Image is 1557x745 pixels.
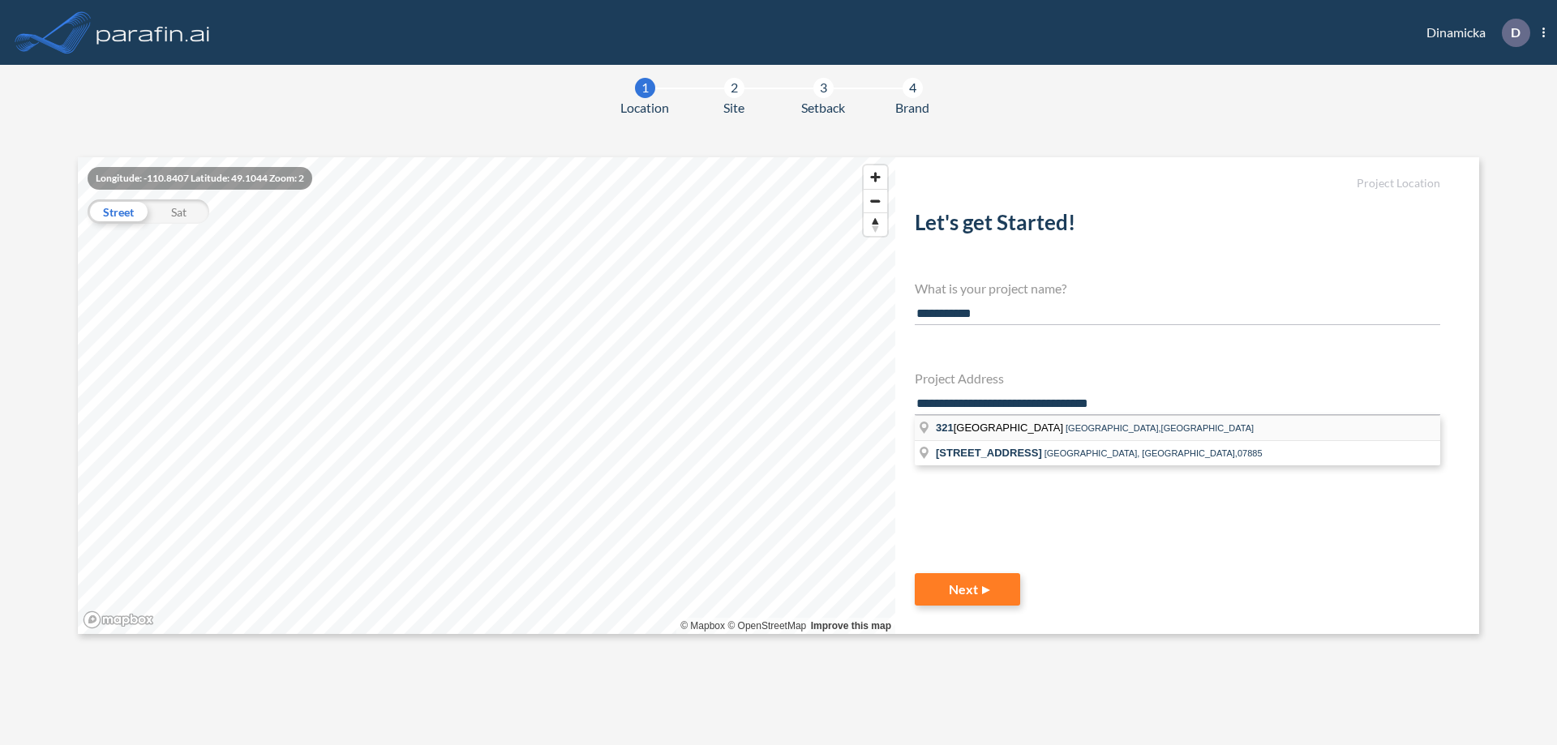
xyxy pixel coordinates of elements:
span: Brand [895,98,929,118]
div: 4 [903,78,923,98]
p: D [1511,25,1521,40]
button: Zoom in [864,165,887,189]
div: 2 [724,78,744,98]
canvas: Map [78,157,895,634]
span: Reset bearing to north [864,213,887,236]
span: [STREET_ADDRESS] [936,447,1042,459]
div: Street [88,199,148,224]
span: Zoom out [864,190,887,212]
span: Site [723,98,744,118]
div: Longitude: -110.8407 Latitude: 49.1044 Zoom: 2 [88,167,312,190]
span: 321 [936,422,954,434]
div: Dinamicka [1402,19,1545,47]
h4: Project Address [915,370,1440,386]
span: [GEOGRAPHIC_DATA], [GEOGRAPHIC_DATA],07885 [1044,448,1263,458]
button: Zoom out [864,189,887,212]
span: [GEOGRAPHIC_DATA] [936,422,1066,434]
a: Mapbox [680,620,725,632]
span: Location [620,98,669,118]
img: logo [93,16,213,49]
button: Reset bearing to north [864,212,887,236]
a: Improve this map [811,620,891,632]
div: 3 [813,78,834,98]
h2: Let's get Started! [915,210,1440,242]
a: OpenStreetMap [727,620,806,632]
span: Setback [801,98,845,118]
span: [GEOGRAPHIC_DATA],[GEOGRAPHIC_DATA] [1066,423,1254,433]
a: Mapbox homepage [83,610,154,629]
h5: Project Location [915,177,1440,191]
div: 1 [635,78,655,98]
div: Sat [148,199,209,224]
h4: What is your project name? [915,280,1440,296]
button: Next [915,573,1020,606]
